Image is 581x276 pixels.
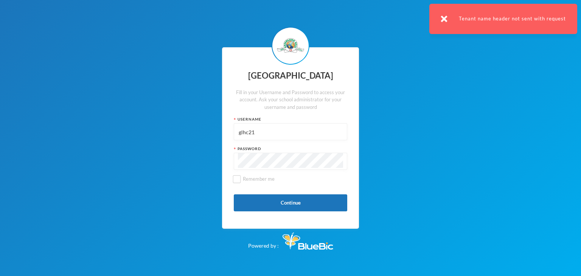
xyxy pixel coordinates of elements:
div: Tenant name header not sent with request [429,4,577,34]
span: Remember me [240,176,278,182]
div: Password [234,146,347,152]
div: [GEOGRAPHIC_DATA] [234,68,347,83]
div: Powered by : [248,229,333,250]
button: Continue [234,194,347,211]
div: Username [234,116,347,122]
img: Bluebic [283,233,333,250]
div: Fill in your Username and Password to access your account. Ask your school administrator for your... [234,89,347,111]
